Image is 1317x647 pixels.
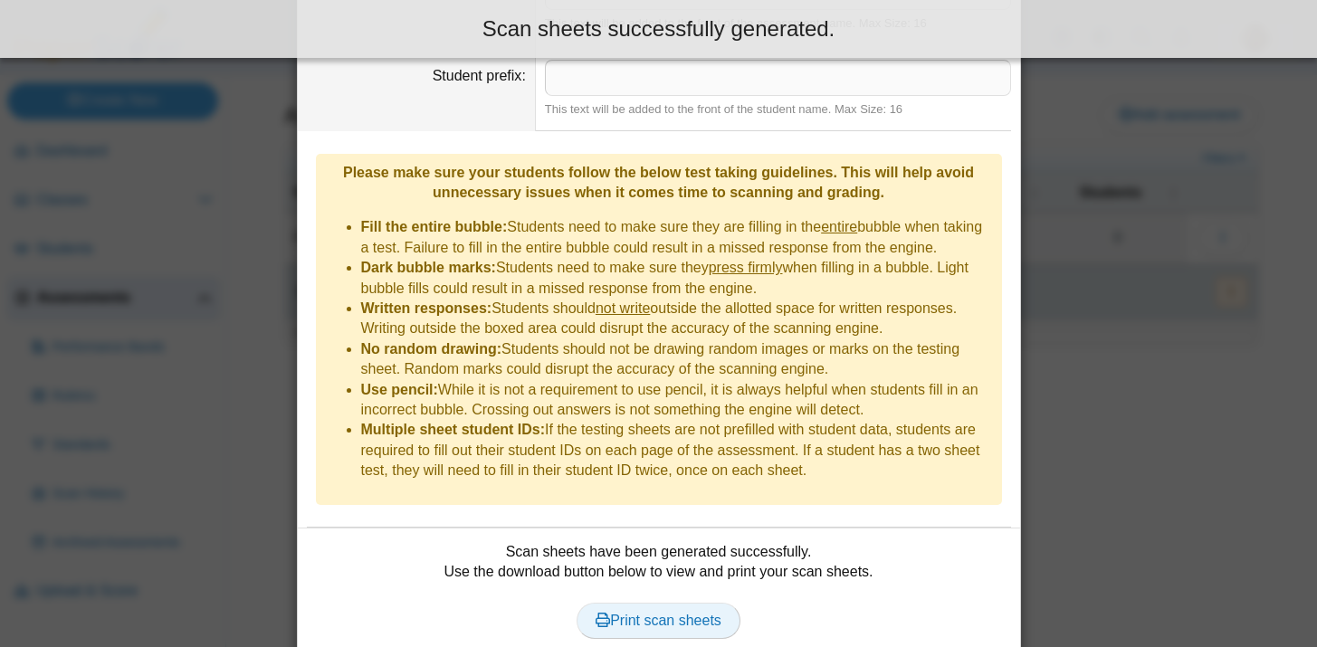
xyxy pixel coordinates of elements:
u: not write [596,300,650,316]
div: This text will be added to the front of the student name. Max Size: 16 [545,101,1011,118]
b: No random drawing: [361,341,502,357]
li: If the testing sheets are not prefilled with student data, students are required to fill out thei... [361,420,993,480]
b: Use pencil: [361,382,438,397]
b: Multiple sheet student IDs: [361,422,546,437]
b: Please make sure your students follow the below test taking guidelines. This will help avoid unne... [343,165,974,200]
span: Print scan sheets [596,613,721,628]
u: press firmly [709,260,783,275]
li: Students should outside the allotted space for written responses. Writing outside the boxed area ... [361,299,993,339]
b: Dark bubble marks: [361,260,496,275]
li: While it is not a requirement to use pencil, it is always helpful when students fill in an incorr... [361,380,993,421]
li: Students need to make sure they are filling in the bubble when taking a test. Failure to fill in ... [361,217,993,258]
b: Written responses: [361,300,492,316]
div: Scan sheets successfully generated. [14,14,1303,44]
label: Student prefix [433,68,526,83]
li: Students should not be drawing random images or marks on the testing sheet. Random marks could di... [361,339,993,380]
a: Print scan sheets [577,603,740,639]
u: entire [821,219,857,234]
li: Students need to make sure they when filling in a bubble. Light bubble fills could result in a mi... [361,258,993,299]
b: Fill the entire bubble: [361,219,508,234]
